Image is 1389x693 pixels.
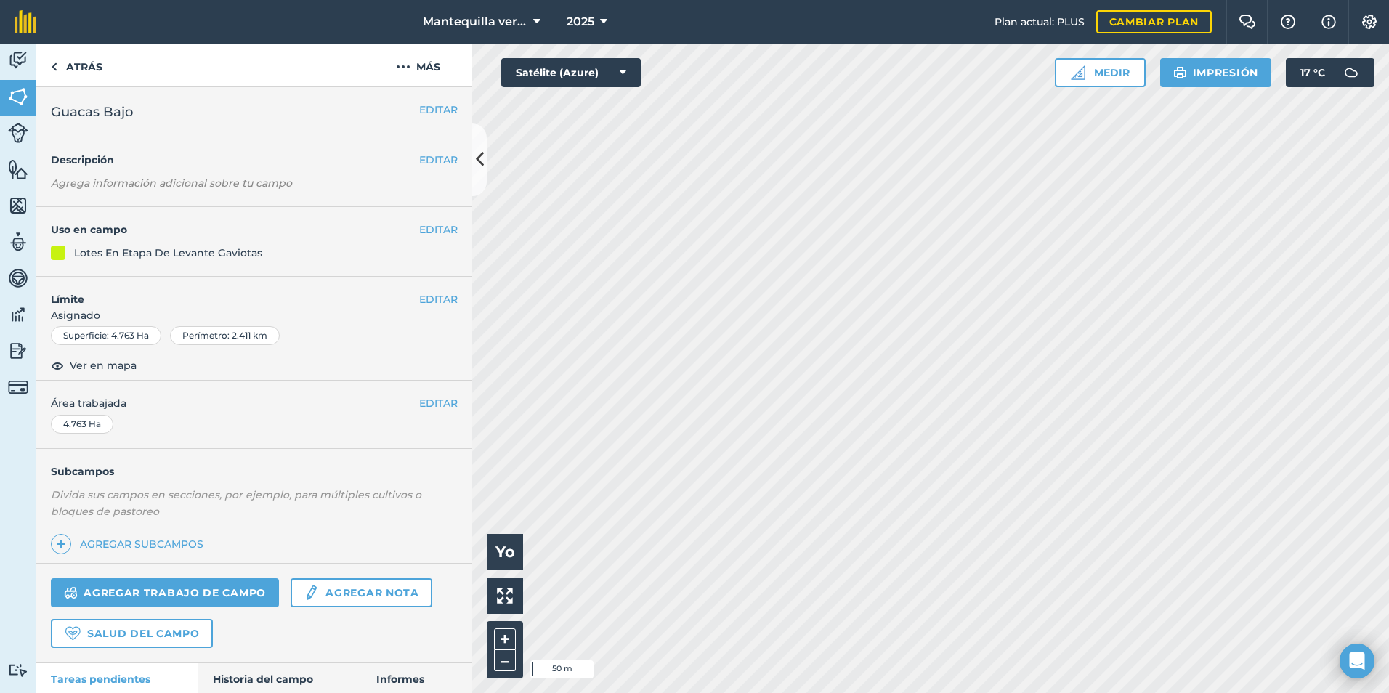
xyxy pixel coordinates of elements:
[416,60,440,74] font: Más
[396,58,410,76] img: svg+xml;base64,PHN2ZyB4bWxucz0iaHR0cDovL3d3dy53My5vcmcvMjAwMC9zdmciIHdpZHRoPSIyMCIgaGVpZ2h0PSIyNC...
[1239,15,1256,29] img: Dos burbujas de diálogo superpuestas con la burbuja izquierda en la parte delantera
[1094,65,1130,81] font: Medir
[1096,10,1212,33] a: Cambiar plan
[494,650,516,671] button: –
[1071,65,1085,80] img: Icono de regla
[419,152,458,168] button: EDITAR
[8,340,28,362] img: svg+xml;base64,PD94bWwgdmVyc2lvbj0iMS4wIiBlbmNvZGluZz0idXRmLTgiPz4KPCEtLSBHZW5lcmF0b3I6IEFkb2JlIE...
[51,357,137,374] button: Ver en mapa
[87,626,200,641] font: Salud del campo
[51,357,64,374] img: svg+xml;base64,PHN2ZyB4bWxucz0iaHR0cDovL3d3dy53My5vcmcvMjAwMC9zdmciIHdpZHRoPSIxOCIgaGVpZ2h0PSIyNC...
[56,535,66,553] img: svg+xml;base64,PHN2ZyB4bWxucz0iaHR0cDovL3d3dy53My5vcmcvMjAwMC9zdmciIHdpZHRoPSIxNCIgaGVpZ2h0PSIyNC...
[51,578,279,607] a: Agregar trabajo de campo
[1340,644,1374,678] div: Abra Intercom Messenger
[51,395,458,411] span: Área trabajada
[487,534,523,570] button: Yo
[36,307,472,323] span: Asignado
[51,58,57,76] img: svg+xml;base64,PHN2ZyB4bWxucz0iaHR0cDovL3d3dy53My5vcmcvMjAwMC9zdmciIHdpZHRoPSI5IiBoZWlnaHQ9IjI0Ii...
[1286,58,1374,87] button: 17 °C
[51,534,209,554] a: Agregar subcampos
[304,584,320,601] img: svg+xml;base64,PD94bWwgdmVyc2lvbj0iMS4wIiBlbmNvZGluZz0idXRmLTgiPz4KPCEtLSBHZW5lcmF0b3I6IEFkb2JlIE...
[363,44,472,86] button: Más
[1279,15,1297,29] img: Un icono de signo de interrogación
[567,13,594,31] span: 2025
[170,326,280,345] div: Perímetro: 2.411 km
[419,222,458,238] button: EDITAR
[8,231,28,253] img: svg+xml;base64,PD94bWwgdmVyc2lvbj0iMS4wIiBlbmNvZGluZz0idXRmLTgiPz4KPCEtLSBHZW5lcmF0b3I6IEFkb2JlIE...
[1193,65,1258,80] font: Impresión
[84,585,266,600] font: Agregar trabajo de campo
[423,13,527,31] span: Mantequilla verde
[1361,15,1378,29] img: Un icono de engranaje
[36,44,117,86] a: Atrás
[8,377,28,397] img: svg+xml;base64,PD94bWwgdmVyc2lvbj0iMS4wIiBlbmNvZGluZz0idXRmLTgiPz4KPCEtLSBHZW5lcmF0b3I6IEFkb2JlIE...
[325,585,418,600] font: Agregar nota
[51,463,114,479] font: Subcampos
[8,304,28,325] img: svg+xml;base64,PD94bWwgdmVyc2lvbj0iMS4wIiBlbmNvZGluZz0idXRmLTgiPz4KPCEtLSBHZW5lcmF0b3I6IEFkb2JlIE...
[497,588,513,604] img: Cuatro flechas, una apuntando hacia arriba a la izquierda, una hacia arriba a la derecha, una hac...
[51,619,213,648] a: Salud del campo
[51,326,161,345] div: Superficie: 4.763 Ha
[80,537,203,551] font: Agregar subcampos
[74,245,262,261] div: Lotes En Etapa De Levante Gaviotas
[8,195,28,216] img: svg+xml;base64,PHN2ZyB4bWxucz0iaHR0cDovL3d3dy53My5vcmcvMjAwMC9zdmciIHdpZHRoPSI1NiIgaGVpZ2h0PSI2MC...
[1337,58,1366,87] img: svg+xml;base64,PD94bWwgdmVyc2lvbj0iMS4wIiBlbmNvZGluZz0idXRmLTgiPz4KPCEtLSBHZW5lcmF0b3I6IEFkb2JlIE...
[51,102,133,122] span: Guacas Bajo
[516,65,599,80] font: Satélite (Azure)
[419,291,458,307] button: EDITAR
[15,10,36,33] img: fieldmargin Logotipo
[419,102,458,118] button: EDITAR
[1055,58,1146,87] button: Medir
[1160,58,1271,87] button: Impresión
[495,543,515,561] span: Yo
[8,158,28,180] img: svg+xml;base64,PHN2ZyB4bWxucz0iaHR0cDovL3d3dy53My5vcmcvMjAwMC9zdmciIHdpZHRoPSI1NiIgaGVpZ2h0PSI2MC...
[8,663,28,677] img: svg+xml;base64,PD94bWwgdmVyc2lvbj0iMS4wIiBlbmNvZGluZz0idXRmLTgiPz4KPCEtLSBHZW5lcmF0b3I6IEFkb2JlIE...
[51,152,458,168] h4: Descripción
[64,584,78,601] img: svg+xml;base64,PD94bWwgdmVyc2lvbj0iMS4wIiBlbmNvZGluZz0idXRmLTgiPz4KPCEtLSBHZW5lcmF0b3I6IEFkb2JlIE...
[501,58,641,87] button: Satélite (Azure)
[1321,13,1336,31] img: svg+xml;base64,PHN2ZyB4bWxucz0iaHR0cDovL3d3dy53My5vcmcvMjAwMC9zdmciIHdpZHRoPSIxNyIgaGVpZ2h0PSIxNy...
[291,578,432,607] a: Agregar nota
[8,49,28,71] img: svg+xml;base64,PD94bWwgdmVyc2lvbj0iMS4wIiBlbmNvZGluZz0idXRmLTgiPz4KPCEtLSBHZW5lcmF0b3I6IEFkb2JlIE...
[51,222,419,238] h4: Uso en campo
[51,488,421,517] em: Divida sus campos en secciones, por ejemplo, para múltiples cultivos o bloques de pastoreo
[8,123,28,143] img: svg+xml;base64,PD94bWwgdmVyc2lvbj0iMS4wIiBlbmNvZGluZz0idXRmLTgiPz4KPCEtLSBHZW5lcmF0b3I6IEFkb2JlIE...
[1300,58,1325,87] span: 17 °C
[51,415,113,434] div: 4.763 Ha
[70,357,137,373] span: Ver en mapa
[51,177,292,190] em: Agrega información adicional sobre tu campo
[66,60,102,74] font: Atrás
[995,14,1085,30] span: Plan actual: PLUS
[419,395,458,411] button: EDITAR
[8,267,28,289] img: svg+xml;base64,PD94bWwgdmVyc2lvbj0iMS4wIiBlbmNvZGluZz0idXRmLTgiPz4KPCEtLSBHZW5lcmF0b3I6IEFkb2JlIE...
[494,628,516,650] button: +
[8,86,28,108] img: svg+xml;base64,PHN2ZyB4bWxucz0iaHR0cDovL3d3dy53My5vcmcvMjAwMC9zdmciIHdpZHRoPSI1NiIgaGVpZ2h0PSI2MC...
[51,291,84,307] font: Límite
[1173,64,1187,81] img: svg+xml;base64,PHN2ZyB4bWxucz0iaHR0cDovL3d3dy53My5vcmcvMjAwMC9zdmciIHdpZHRoPSIxOSIgaGVpZ2h0PSIyNC...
